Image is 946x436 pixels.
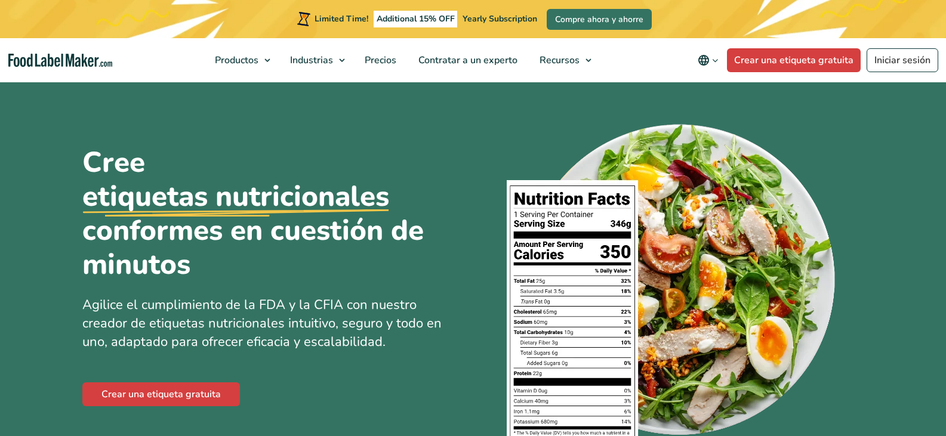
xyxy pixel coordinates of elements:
[463,13,537,24] span: Yearly Subscription
[8,54,112,67] a: Food Label Maker homepage
[415,54,519,67] span: Contratar a un experto
[315,13,368,24] span: Limited Time!
[279,38,351,82] a: Industrias
[286,54,334,67] span: Industrias
[204,38,276,82] a: Productos
[529,38,597,82] a: Recursos
[361,54,397,67] span: Precios
[374,11,458,27] span: Additional 15% OFF
[547,9,652,30] a: Compre ahora y ahorre
[536,54,581,67] span: Recursos
[689,48,727,72] button: Change language
[82,382,240,406] a: Crear una etiqueta gratuita
[82,180,389,214] u: etiquetas nutricionales
[408,38,526,82] a: Contratar a un experto
[211,54,260,67] span: Productos
[82,296,442,351] span: Agilice el cumplimiento de la FDA y la CFIA con nuestro creador de etiquetas nutricionales intuit...
[867,48,938,72] a: Iniciar sesión
[727,48,861,72] a: Crear una etiqueta gratuita
[354,38,405,82] a: Precios
[82,146,429,282] h1: Cree conformes en cuestión de minutos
